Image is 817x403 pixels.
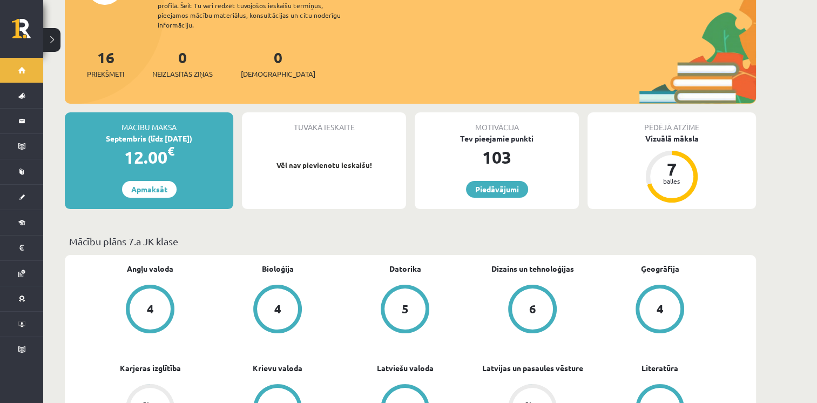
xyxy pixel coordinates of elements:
[127,263,173,274] a: Angļu valoda
[469,285,596,335] a: 6
[241,69,315,79] span: [DEMOGRAPHIC_DATA]
[152,48,213,79] a: 0Neizlasītās ziņas
[588,133,756,144] div: Vizuālā māksla
[152,69,213,79] span: Neizlasītās ziņas
[247,160,401,171] p: Vēl nav pievienotu ieskaišu!
[415,144,579,170] div: 103
[415,112,579,133] div: Motivācija
[641,263,679,274] a: Ģeogrāfija
[87,69,124,79] span: Priekšmeti
[341,285,469,335] a: 5
[65,133,233,144] div: Septembris (līdz [DATE])
[120,362,181,374] a: Karjeras izglītība
[262,263,294,274] a: Bioloģija
[86,285,214,335] a: 4
[656,160,688,178] div: 7
[402,303,409,315] div: 5
[167,143,174,159] span: €
[656,178,688,184] div: balles
[253,362,302,374] a: Krievu valoda
[491,263,574,274] a: Dizains un tehnoloģijas
[147,303,154,315] div: 4
[529,303,536,315] div: 6
[588,112,756,133] div: Pēdējā atzīme
[65,112,233,133] div: Mācību maksa
[274,303,281,315] div: 4
[122,181,177,198] a: Apmaksāt
[415,133,579,144] div: Tev pieejamie punkti
[596,285,724,335] a: 4
[642,362,678,374] a: Literatūra
[214,285,341,335] a: 4
[588,133,756,204] a: Vizuālā māksla 7 balles
[389,263,421,274] a: Datorika
[657,303,664,315] div: 4
[12,19,43,46] a: Rīgas 1. Tālmācības vidusskola
[69,234,752,248] p: Mācību plāns 7.a JK klase
[482,362,583,374] a: Latvijas un pasaules vēsture
[466,181,528,198] a: Piedāvājumi
[65,144,233,170] div: 12.00
[87,48,124,79] a: 16Priekšmeti
[241,48,315,79] a: 0[DEMOGRAPHIC_DATA]
[242,112,406,133] div: Tuvākā ieskaite
[377,362,434,374] a: Latviešu valoda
